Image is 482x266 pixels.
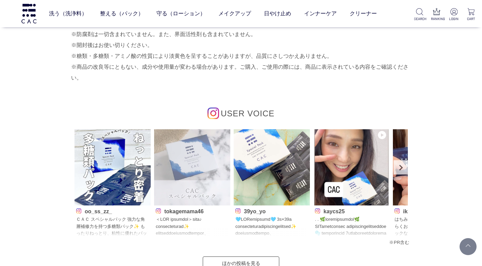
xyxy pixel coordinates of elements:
[350,4,377,23] a: クリーナー
[235,207,308,214] p: 39yo_yo
[394,160,408,174] a: Next
[414,16,425,21] p: SEARCH
[218,4,251,23] a: メイクアップ
[395,216,467,238] p: はちみつみたいに濃厚で 塗ってしばらくおいてから 洗い流すタイプのパックなんだけど 本来の自分のベストな肌状態に戻してくれるような 他のパックでは感じたことない初めての不思議な感覚😇 CAC ス...
[156,4,205,23] a: 守る（ローション）
[448,16,459,21] p: LOGIN
[313,129,389,205] img: Photo by kaycs25
[76,216,149,238] p: ＣＡＣ スペシャルパック 強力な角層補修力を持つ多糖類パック✨️ もったりねっとり、粘性に優れたパックが 傷ついた角層を抱え込み、 保湿保護しながら角層が整った状態になるようサポート。 水飴のよ...
[414,8,425,21] a: SEARCH
[393,129,469,205] img: Photo by ikechan716
[431,8,442,21] a: RANKING
[156,207,229,214] p: tokagemama46
[466,8,477,21] a: CART
[395,207,467,214] p: ikechan716
[304,4,337,23] a: インナーケア
[466,16,477,21] p: CART
[264,4,291,23] a: 日やけ止め
[234,129,310,205] img: Photo by 39yo_yo
[315,207,388,214] p: kaycs25
[448,8,459,21] a: LOGIN
[235,216,308,238] p: 🩵LORemipsumd🩵 3s×39a consecteturadipiscingelitsed✨ doeiusmodtempo、incididuntutlaboreetdolor！！magn...
[74,129,151,205] img: Photo by oo_ss_zz_
[315,216,388,238] p: . . 🌿loremipsumdol🌿 SITametconsec adipiscingelitseddoe🫧 temporincid 7utlaboreetdolorema🙆‍♀️✨ aliq...
[154,129,230,205] img: Photo by tokagemama46
[389,240,409,245] span: ※PR含む
[221,109,275,118] span: USER VOICE
[49,4,87,23] a: 洗う（洗浄料）
[156,216,229,238] p: ＜LOR ipsumdol＞sita♪ consecteturad✨ elitseddoeiusmodtempor、 incididuntutlaboreetdoloremagnaaliquae...
[71,18,411,83] div: ※ご使用中に違和感を感じた場合は、直ちにご使用を中止してください。 ※防腐剤は一切含まれていません。また、界面活性剤も含まれていません。 ※開封後はお使い切りください。 ※糖類・多糖類・アミノ酸...
[76,207,149,214] p: oo_ss_zz_
[431,16,442,21] p: RANKING
[207,107,219,119] img: インスタグラムのロゴ
[100,4,144,23] a: 整える（パック）
[20,4,37,23] img: logo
